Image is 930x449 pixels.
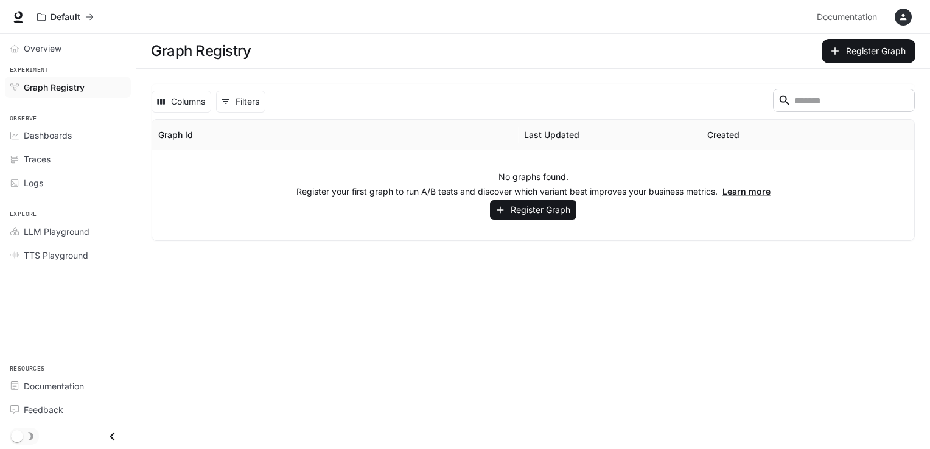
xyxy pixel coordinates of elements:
[817,10,877,25] span: Documentation
[5,172,131,193] a: Logs
[5,148,131,170] a: Traces
[524,130,579,140] div: Last Updated
[152,91,211,113] button: Select columns
[24,225,89,238] span: LLM Playground
[296,186,771,198] p: Register your first graph to run A/B tests and discover which variant best improves your business...
[5,375,131,397] a: Documentation
[707,130,739,140] div: Created
[11,429,23,442] span: Dark mode toggle
[24,42,61,55] span: Overview
[773,89,915,114] div: Search
[99,424,126,449] button: Close drawer
[158,130,193,140] div: Graph Id
[722,186,771,197] a: Learn more
[151,39,251,63] h1: Graph Registry
[490,200,576,220] button: Register Graph
[24,176,43,189] span: Logs
[51,12,80,23] p: Default
[24,153,51,165] span: Traces
[24,403,63,416] span: Feedback
[5,399,131,420] a: Feedback
[5,125,131,146] a: Dashboards
[24,129,72,142] span: Dashboards
[822,39,915,63] button: Register Graph
[216,91,265,113] button: Show filters
[812,5,886,29] a: Documentation
[5,221,131,242] a: LLM Playground
[24,249,88,262] span: TTS Playground
[5,38,131,59] a: Overview
[5,77,131,98] a: Graph Registry
[5,245,131,266] a: TTS Playground
[24,380,84,392] span: Documentation
[24,81,85,94] span: Graph Registry
[498,171,568,183] p: No graphs found.
[32,5,99,29] button: All workspaces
